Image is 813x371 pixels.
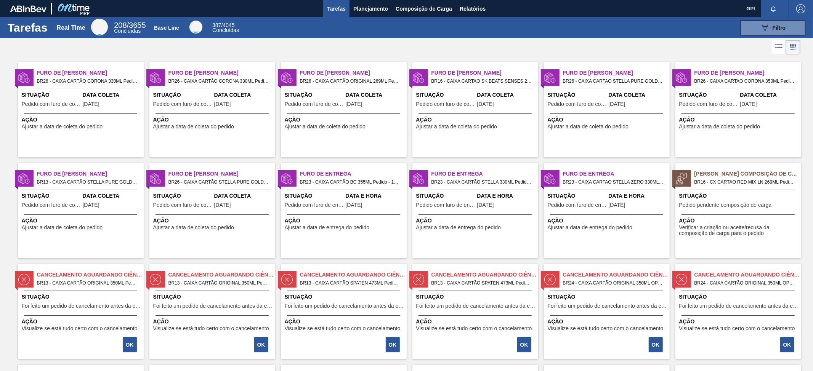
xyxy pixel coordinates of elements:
[694,170,801,178] span: Pedido Aguardando Composição de Carga
[154,25,179,31] div: Base Line
[544,72,556,83] img: status
[83,101,99,107] span: 11/08/2025
[694,69,801,77] span: Furo de Coleta
[694,279,795,287] span: BR24 - CAIXA CARTÃO ORIGINAL 350ML OPEN CORNER Pedido - 1539624
[285,326,401,331] span: Visualize se está tudo certo com o cancelamento
[285,116,405,124] span: Ação
[254,337,268,352] button: OK
[214,101,231,107] span: 27/08/2025
[153,293,273,301] span: Situação
[22,217,142,225] span: Ação
[300,279,401,287] span: BR13 - CAIXA CARTÃO SPATEN 473ML Pedido - 1538290
[609,202,625,208] span: 18/04/2025,
[123,336,138,353] div: Completar tarefa: 29953481
[416,101,475,107] span: Pedido com furo de coleta
[477,202,494,208] span: 23/07/2025,
[214,202,231,208] span: 17/08/2025
[649,336,664,353] div: Completar tarefa: 29953583
[255,336,269,353] div: Completar tarefa: 29953491
[353,4,388,13] span: Planejamento
[431,271,538,279] span: Cancelamento aguardando ciência
[740,101,757,107] span: 09/08/2025
[22,326,138,331] span: Visualize se está tudo certo com o cancelamento
[786,40,800,54] div: Visão em Cards
[679,217,799,225] span: Ação
[761,3,786,14] button: Notificações
[37,77,138,85] span: BR26 - CAIXA CARTÃO CORONA 330ML Pedido - 1978416
[281,72,293,83] img: status
[548,318,668,326] span: Ação
[416,326,532,331] span: Visualize se está tudo certo com o cancelamento
[416,91,475,99] span: Situação
[212,23,239,33] div: Base Line
[679,318,799,326] span: Ação
[83,202,99,208] span: 18/08/2025
[518,336,532,353] div: Completar tarefa: 29953574
[300,178,401,186] span: BR23 - CAIXA CARTÃO BC 355ML Pedido - 1934644
[285,318,405,326] span: Ação
[548,192,607,200] span: Situação
[327,4,346,13] span: Tarefas
[212,27,239,33] span: Concluídas
[37,69,144,77] span: Furo de Coleta
[548,101,607,107] span: Pedido com furo de coleta
[153,303,273,309] span: Foi feito um pedido de cancelamento antes da etapa de aguardando faturamento
[37,271,144,279] span: Cancelamento aguardando ciência
[413,274,424,285] img: status
[150,173,161,184] img: status
[679,326,795,331] span: Visualize se está tudo certo com o cancelamento
[396,4,452,13] span: Composição de Carga
[772,40,786,54] div: Visão em Lista
[168,69,275,77] span: Furo de Coleta
[548,217,668,225] span: Ação
[679,202,772,208] span: Pedido pendente composição de carga
[416,225,501,230] span: Ajustar a data de entrega do pedido
[22,318,142,326] span: Ação
[773,25,786,31] span: Filtro
[548,293,668,301] span: Situação
[548,303,668,309] span: Foi feito um pedido de cancelamento antes da etapa de aguardando faturamento
[346,101,362,107] span: 31/08/2025
[153,202,212,208] span: Pedido com furo de coleta
[544,173,556,184] img: status
[609,192,668,200] span: Data e Hora
[168,178,269,186] span: BR26 - CAIXA CARTÃO STELLA PURE GOLD 350ML Pedido - 1988190
[153,116,273,124] span: Ação
[679,91,738,99] span: Situação
[694,178,795,186] span: BR16 - CX CARTAO RED MIX LN 269ML Pedido - 2013375
[114,21,127,29] span: 208
[285,217,405,225] span: Ação
[22,101,81,107] span: Pedido com furo de coleta
[18,173,30,184] img: status
[563,178,664,186] span: BR23 - CAIXA CARTAO STELLA ZERO 330ML EXP CHILE Pedido - 1905286
[114,28,141,34] span: Concluídas
[676,173,687,184] img: status
[679,192,799,200] span: Situação
[346,202,362,208] span: 15/05/2025,
[300,69,407,77] span: Furo de Coleta
[168,77,269,85] span: BR26 - CAIXA CARTÃO CORONA 330ML Pedido - 1978421
[679,101,738,107] span: Pedido com furo de coleta
[37,170,144,178] span: Furo de Coleta
[548,91,607,99] span: Situação
[22,293,142,301] span: Situação
[83,192,142,200] span: Data Coleta
[548,124,629,130] span: Ajustar a data de coleta do pedido
[22,116,142,124] span: Ação
[679,124,760,130] span: Ajustar a data de coleta do pedido
[413,72,424,83] img: status
[123,337,137,352] button: OK
[281,173,293,184] img: status
[56,24,85,31] div: Real Time
[780,337,794,352] button: OK
[676,274,687,285] img: status
[609,91,668,99] span: Data Coleta
[431,279,532,287] span: BR13 - CAIXA CARTÃO SPATEN 473ML Pedido - 1539378
[679,225,799,237] span: Verificar a criação ou aceite/recusa da composição de carga para o pedido
[285,91,344,99] span: Situação
[741,20,805,35] button: Filtro
[22,192,81,200] span: Situação
[37,279,138,287] span: BR13 - CAIXA CARTÃO ORIGINAL 350ML Pedido - 1534887
[416,124,497,130] span: Ajustar a data de coleta do pedido
[153,91,212,99] span: Situação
